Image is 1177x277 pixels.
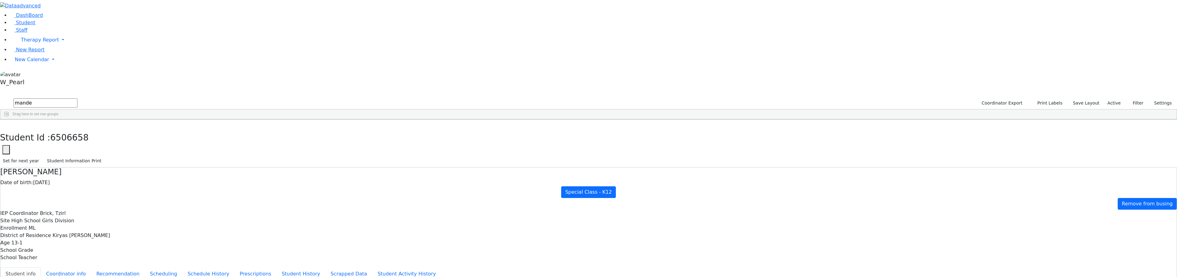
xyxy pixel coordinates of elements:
a: New Report [10,47,45,53]
a: New Calendar [10,53,1177,66]
a: Student [10,20,35,26]
span: Remove from busing [1122,201,1173,207]
span: Staff [16,27,27,33]
button: Save Layout [1070,98,1102,108]
a: Therapy Report [10,34,1177,46]
span: High School Girls Division [11,218,74,224]
label: Site [0,217,10,224]
label: Date of birth: [0,179,33,186]
span: 13-1 [11,240,22,246]
label: School Grade [0,247,33,254]
a: Staff [10,27,27,33]
span: Brick, Tzirl [40,210,66,216]
label: Active [1105,98,1124,108]
span: Kiryas [PERSON_NAME] [53,232,110,238]
button: Print Labels [1030,98,1065,108]
button: Filter [1125,98,1146,108]
span: 6506658 [50,133,89,143]
button: Coordinator Export [978,98,1025,108]
label: IEP Coordinator [0,210,38,217]
a: Special Class - K12 [561,186,616,198]
span: ML [29,225,36,231]
span: Student [16,20,35,26]
span: Drag here to set row groups [13,112,58,116]
input: Search [14,98,77,108]
button: Settings [1146,98,1175,108]
button: Student Information Print [44,156,104,166]
label: School Teacher [0,254,37,261]
div: [DATE] [0,179,1177,186]
span: New Calendar [15,57,49,62]
label: Enrollment [0,224,27,232]
span: DashBoard [16,12,43,18]
span: New Report [16,47,45,53]
label: Age [0,239,10,247]
a: Remove from busing [1118,198,1177,210]
h4: [PERSON_NAME] [0,168,1177,176]
label: District of Residence [0,232,51,239]
span: Therapy Report [21,37,59,43]
a: DashBoard [10,12,43,18]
